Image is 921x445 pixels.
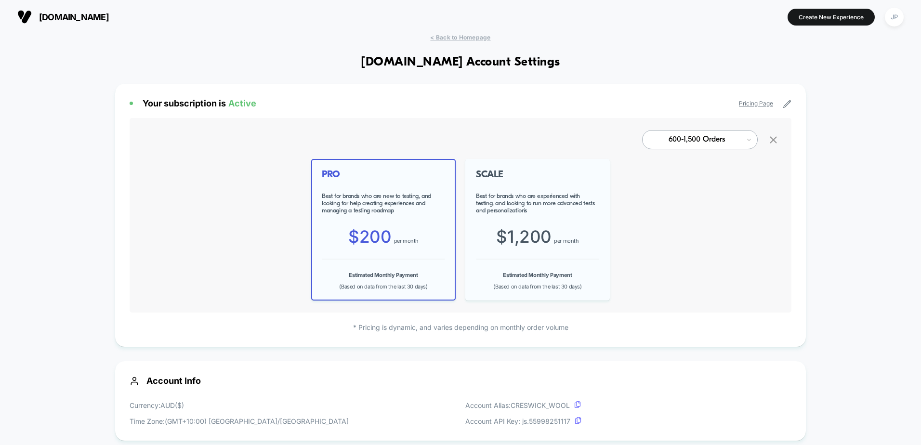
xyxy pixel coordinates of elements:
[476,193,599,214] span: Best for brands who are experienced with testing, and looking to run more advanced tests and pers...
[653,135,740,144] div: 600-1,500 Orders
[476,170,599,181] span: SCALE
[348,226,391,247] span: $ 200
[143,98,256,108] span: Your subscription is
[130,400,349,410] p: Currency: AUD ( $ )
[430,34,490,41] span: < Back to Homepage
[788,9,875,26] button: Create New Experience
[496,226,552,247] span: $ 1,200
[339,283,427,290] span: (Based on data from the last 30 days)
[130,376,791,386] span: Account Info
[503,272,572,278] b: Estimated Monthly Payment
[465,416,581,426] p: Account API Key: js. 55998251117
[465,400,581,410] p: Account Alias: CRESWICK_WOOL
[17,10,32,24] img: Visually logo
[130,322,791,332] p: * Pricing is dynamic, and varies depending on monthly order volume
[361,55,560,69] h1: [DOMAIN_NAME] Account Settings
[885,8,904,26] div: JP
[322,193,445,214] span: Best for brands who are new to testing, and looking for help creating experiences and managing a ...
[322,170,445,181] span: PRO
[882,7,907,27] button: JP
[349,272,418,278] b: Estimated Monthly Payment
[14,9,112,25] button: [DOMAIN_NAME]
[394,237,419,244] span: per month
[554,237,579,244] span: per month
[228,98,256,108] span: Active
[739,100,773,107] a: Pricing Page
[130,416,349,426] p: Time Zone: (GMT+10:00) [GEOGRAPHIC_DATA]/[GEOGRAPHIC_DATA]
[493,283,581,290] span: (Based on data from the last 30 days)
[39,12,109,22] span: [DOMAIN_NAME]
